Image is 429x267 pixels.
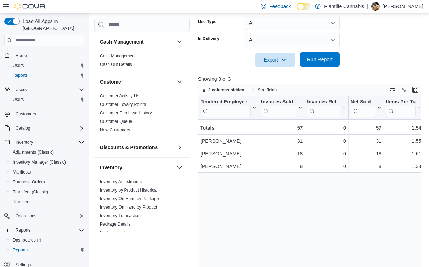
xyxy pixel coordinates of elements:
[307,137,346,145] div: 0
[13,109,84,118] span: Customers
[13,124,84,132] span: Catalog
[100,93,141,98] a: Customer Activity List
[100,187,158,193] span: Inventory by Product Historical
[307,98,346,117] button: Invoices Ref
[14,3,46,10] img: Cova
[100,102,146,107] a: Customer Loyalty Points
[16,125,30,131] span: Catalog
[261,124,303,132] div: 57
[307,98,340,117] div: Invoices Ref
[13,63,24,68] span: Users
[175,38,184,46] button: Cash Management
[7,245,87,255] button: Reports
[100,93,141,99] span: Customer Activity List
[10,71,84,80] span: Reports
[7,197,87,207] button: Transfers
[7,61,87,70] button: Users
[13,226,33,234] button: Reports
[13,199,30,205] span: Transfers
[100,110,152,116] span: Customer Purchase History
[411,86,419,94] button: Enter fullscreen
[13,85,29,94] button: Users
[16,87,27,92] span: Users
[100,144,158,151] h3: Discounts & Promotions
[198,19,216,24] label: Use Type
[10,95,84,104] span: Users
[386,149,422,158] div: 1.61
[255,53,295,67] button: Export
[100,127,130,133] span: New Customers
[7,235,87,245] a: Dashboards
[16,213,36,219] span: Operations
[100,188,158,193] a: Inventory by Product Historical
[367,2,368,11] p: |
[351,162,382,171] div: 8
[201,137,256,145] div: [PERSON_NAME]
[386,124,421,132] div: 1.54
[7,95,87,104] button: Users
[100,179,142,184] span: Inventory Adjustments
[10,236,44,244] a: Dashboards
[13,51,30,60] a: Home
[10,95,27,104] a: Users
[350,124,381,132] div: 57
[13,159,66,165] span: Inventory Manager (Classic)
[13,51,84,60] span: Home
[100,78,174,85] button: Customer
[16,53,27,58] span: Home
[94,52,190,72] div: Cash Management
[13,247,28,253] span: Reports
[200,124,256,132] div: Totals
[175,163,184,172] button: Inventory
[13,124,33,132] button: Catalog
[100,78,123,85] h3: Customer
[16,140,33,145] span: Inventory
[386,98,416,117] div: Items Per Transaction
[175,143,184,152] button: Discounts & Promotions
[10,198,33,206] a: Transfers
[100,222,131,227] a: Package Details
[258,87,277,93] span: Sort fields
[100,213,143,218] a: Inventory Transactions
[10,148,84,157] span: Adjustments (Classic)
[383,2,423,11] p: [PERSON_NAME]
[20,18,84,32] span: Load All Apps in [GEOGRAPHIC_DATA]
[13,149,54,155] span: Adjustments (Classic)
[100,144,174,151] button: Discounts & Promotions
[13,85,84,94] span: Users
[198,86,247,94] button: 2 columns hidden
[100,213,143,218] span: Inventory Transactions
[261,98,297,117] div: Invoices Sold
[7,147,87,157] button: Adjustments (Classic)
[260,53,291,67] span: Export
[100,164,174,171] button: Inventory
[386,137,422,145] div: 1.55
[100,53,136,59] span: Cash Management
[13,169,31,175] span: Manifests
[198,36,219,41] label: Is Delivery
[100,230,131,235] span: Package History
[1,85,87,95] button: Users
[100,119,132,124] a: Customer Queue
[1,211,87,221] button: Operations
[7,177,87,187] button: Purchase Orders
[100,196,159,201] span: Inventory On Hand by Package
[100,205,157,210] a: Inventory On Hand by Product
[1,225,87,235] button: Reports
[13,212,39,220] button: Operations
[307,149,346,158] div: 0
[13,138,36,147] button: Inventory
[400,86,408,94] button: Display options
[100,62,132,67] a: Cash Out Details
[261,162,303,171] div: 8
[10,168,84,176] span: Manifests
[13,189,48,195] span: Transfers (Classic)
[10,188,84,196] span: Transfers (Classic)
[307,124,346,132] div: 0
[100,38,174,45] button: Cash Management
[10,178,84,186] span: Purchase Orders
[201,149,256,158] div: [PERSON_NAME]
